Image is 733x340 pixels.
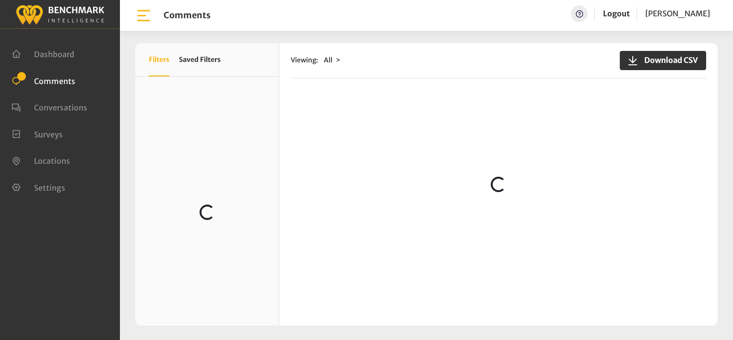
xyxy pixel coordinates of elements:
a: Conversations [12,102,87,111]
a: Settings [12,182,65,192]
span: Dashboard [34,49,74,59]
img: bar [135,7,152,24]
span: Download CSV [638,54,698,66]
span: Surveys [34,129,63,139]
img: benchmark [15,2,105,26]
h1: Comments [164,10,211,21]
span: Comments [34,76,75,85]
a: Comments [12,75,75,85]
span: [PERSON_NAME] [645,9,710,18]
span: Locations [34,156,70,166]
span: Conversations [34,103,87,112]
a: Surveys [12,129,63,138]
a: Locations [12,155,70,165]
button: Saved Filters [179,43,221,76]
a: Dashboard [12,49,74,58]
a: Logout [603,5,630,22]
span: Viewing: [291,55,318,65]
span: Settings [34,182,65,192]
a: [PERSON_NAME] [645,5,710,22]
span: All [324,56,332,64]
button: Filters [149,43,169,76]
a: Logout [603,9,630,18]
button: Download CSV [620,51,706,70]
